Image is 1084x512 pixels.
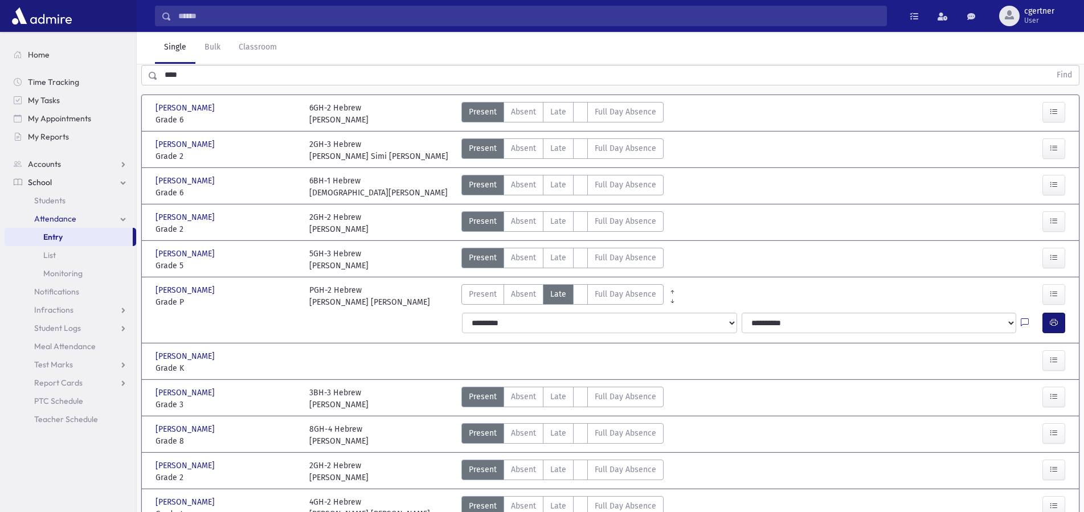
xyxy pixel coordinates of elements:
[309,248,369,272] div: 5GH-3 Hebrew [PERSON_NAME]
[5,91,136,109] a: My Tasks
[156,223,298,235] span: Grade 2
[469,464,497,476] span: Present
[550,500,566,512] span: Late
[461,423,664,447] div: AttTypes
[511,464,536,476] span: Absent
[469,179,497,191] span: Present
[550,252,566,264] span: Late
[156,102,217,114] span: [PERSON_NAME]
[461,248,664,272] div: AttTypes
[28,132,69,142] span: My Reports
[156,187,298,199] span: Grade 6
[309,175,448,199] div: 6BH-1 Hebrew [DEMOGRAPHIC_DATA][PERSON_NAME]
[469,500,497,512] span: Present
[511,288,536,300] span: Absent
[156,399,298,411] span: Grade 3
[171,6,886,26] input: Search
[156,435,298,447] span: Grade 8
[550,179,566,191] span: Late
[156,362,298,374] span: Grade K
[34,414,98,424] span: Teacher Schedule
[595,427,656,439] span: Full Day Absence
[34,305,73,315] span: Infractions
[43,232,63,242] span: Entry
[155,32,195,64] a: Single
[1024,16,1054,25] span: User
[469,288,497,300] span: Present
[461,175,664,199] div: AttTypes
[469,252,497,264] span: Present
[595,252,656,264] span: Full Day Absence
[5,374,136,392] a: Report Cards
[5,264,136,282] a: Monitoring
[34,214,76,224] span: Attendance
[309,423,369,447] div: 8GH-4 Hebrew [PERSON_NAME]
[550,142,566,154] span: Late
[461,211,664,235] div: AttTypes
[309,138,448,162] div: 2GH-3 Hebrew [PERSON_NAME] Simi [PERSON_NAME]
[5,73,136,91] a: Time Tracking
[5,128,136,146] a: My Reports
[461,102,664,126] div: AttTypes
[5,319,136,337] a: Student Logs
[550,427,566,439] span: Late
[550,288,566,300] span: Late
[230,32,286,64] a: Classroom
[34,359,73,370] span: Test Marks
[28,95,60,105] span: My Tasks
[309,387,369,411] div: 3BH-3 Hebrew [PERSON_NAME]
[5,173,136,191] a: School
[28,113,91,124] span: My Appointments
[595,179,656,191] span: Full Day Absence
[195,32,230,64] a: Bulk
[5,109,136,128] a: My Appointments
[511,215,536,227] span: Absent
[156,296,298,308] span: Grade P
[5,246,136,264] a: List
[28,159,61,169] span: Accounts
[550,106,566,118] span: Late
[5,355,136,374] a: Test Marks
[156,423,217,435] span: [PERSON_NAME]
[5,301,136,319] a: Infractions
[156,472,298,484] span: Grade 2
[156,175,217,187] span: [PERSON_NAME]
[469,106,497,118] span: Present
[156,496,217,508] span: [PERSON_NAME]
[309,102,369,126] div: 6GH-2 Hebrew [PERSON_NAME]
[9,5,75,27] img: AdmirePro
[469,427,497,439] span: Present
[156,284,217,296] span: [PERSON_NAME]
[511,427,536,439] span: Absent
[156,211,217,223] span: [PERSON_NAME]
[595,142,656,154] span: Full Day Absence
[5,337,136,355] a: Meal Attendance
[5,392,136,410] a: PTC Schedule
[43,250,56,260] span: List
[156,387,217,399] span: [PERSON_NAME]
[309,211,369,235] div: 2GH-2 Hebrew [PERSON_NAME]
[550,464,566,476] span: Late
[511,142,536,154] span: Absent
[156,460,217,472] span: [PERSON_NAME]
[511,179,536,191] span: Absent
[595,391,656,403] span: Full Day Absence
[511,500,536,512] span: Absent
[595,106,656,118] span: Full Day Absence
[511,252,536,264] span: Absent
[5,410,136,428] a: Teacher Schedule
[156,150,298,162] span: Grade 2
[595,288,656,300] span: Full Day Absence
[34,378,83,388] span: Report Cards
[5,210,136,228] a: Attendance
[5,191,136,210] a: Students
[550,391,566,403] span: Late
[5,228,133,246] a: Entry
[595,215,656,227] span: Full Day Absence
[469,215,497,227] span: Present
[34,341,96,351] span: Meal Attendance
[511,106,536,118] span: Absent
[469,391,497,403] span: Present
[461,138,664,162] div: AttTypes
[156,350,217,362] span: [PERSON_NAME]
